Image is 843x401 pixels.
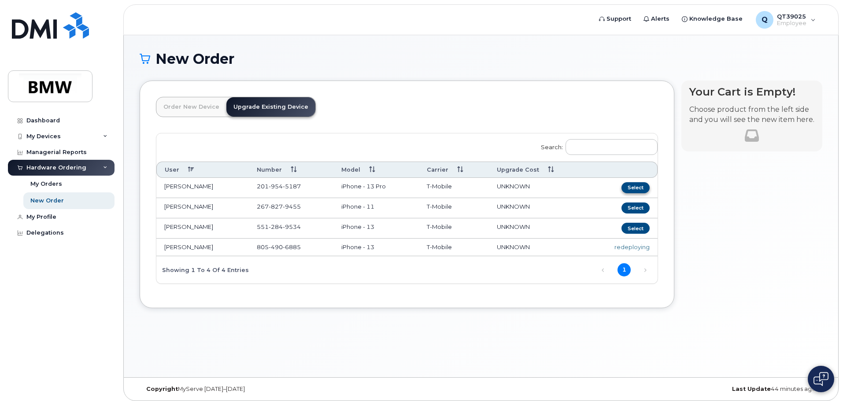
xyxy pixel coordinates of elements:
td: [PERSON_NAME] [156,178,249,198]
td: T-Mobile [419,198,489,218]
td: T-Mobile [419,218,489,239]
span: 6885 [283,243,301,250]
span: 201 [257,183,301,190]
span: UNKNOWN [497,183,530,190]
span: UNKNOWN [497,223,530,230]
span: 551 [257,223,301,230]
span: 267 [257,203,301,210]
p: Choose product from the left side and you will see the new item here. [689,105,814,125]
span: UNKNOWN [497,203,530,210]
span: 284 [269,223,283,230]
span: 9455 [283,203,301,210]
td: iPhone - 13 [333,218,419,239]
div: redeploying [595,243,650,251]
h1: New Order [140,51,822,66]
span: 954 [269,183,283,190]
td: [PERSON_NAME] [156,218,249,239]
th: Number: activate to sort column ascending [249,162,333,178]
td: iPhone - 13 Pro [333,178,419,198]
td: [PERSON_NAME] [156,198,249,218]
th: Carrier: activate to sort column ascending [419,162,489,178]
span: 9534 [283,223,301,230]
th: Model: activate to sort column ascending [333,162,419,178]
button: Select [621,202,650,213]
div: 44 minutes ago [595,386,822,393]
a: Next [639,264,652,277]
img: Open chat [813,372,828,386]
span: 805 [257,243,301,250]
input: Search: [566,139,658,155]
td: [PERSON_NAME] [156,239,249,256]
button: Select [621,223,650,234]
strong: Copyright [146,386,178,392]
td: iPhone - 11 [333,198,419,218]
th: Upgrade Cost: activate to sort column ascending [489,162,587,178]
label: Search: [535,133,658,158]
a: 1 [617,263,631,276]
td: iPhone - 13 [333,239,419,256]
div: MyServe [DATE]–[DATE] [140,386,367,393]
span: 827 [269,203,283,210]
span: 490 [269,243,283,250]
h4: Your Cart is Empty! [689,86,814,98]
strong: Last Update [732,386,771,392]
a: Previous [596,264,610,277]
button: Select [621,182,650,193]
td: T-Mobile [419,178,489,198]
div: Showing 1 to 4 of 4 entries [156,262,249,277]
a: Upgrade Existing Device [226,97,315,117]
td: T-Mobile [419,239,489,256]
a: Order New Device [156,97,226,117]
th: User: activate to sort column descending [156,162,249,178]
span: UNKNOWN [497,243,530,250]
span: 5187 [283,183,301,190]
